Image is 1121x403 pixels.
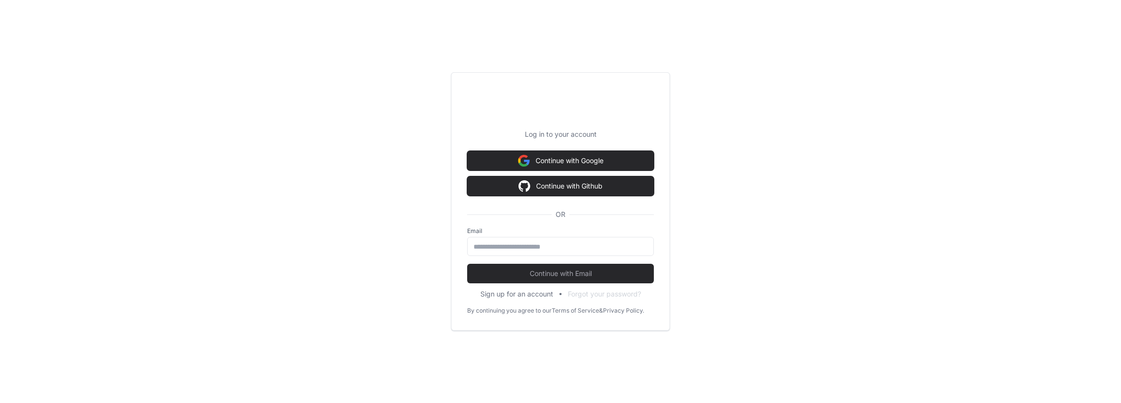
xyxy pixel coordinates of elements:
span: OR [552,210,569,219]
label: Email [467,227,654,235]
div: By continuing you agree to our [467,307,552,315]
img: Sign in with google [518,151,530,170]
p: Log in to your account [467,129,654,139]
button: Continue with Github [467,176,654,196]
a: Privacy Policy. [603,307,644,315]
button: Continue with Email [467,264,654,283]
button: Sign up for an account [480,289,553,299]
a: Terms of Service [552,307,599,315]
img: Sign in with google [518,176,530,196]
button: Forgot your password? [568,289,641,299]
div: & [599,307,603,315]
button: Continue with Google [467,151,654,170]
span: Continue with Email [467,269,654,278]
